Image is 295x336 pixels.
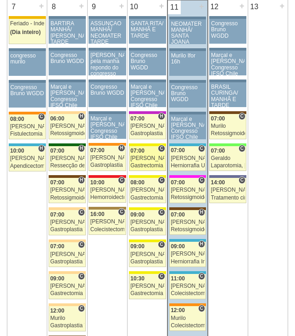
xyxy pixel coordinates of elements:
[171,259,204,265] div: Herniorrafia Ing. Unilateral VL
[169,17,206,19] div: Key: Aviso
[9,51,46,76] a: congresso murilo
[209,111,246,114] div: Key: Santa Joana
[50,52,84,64] div: Congresso Bruno WGDD
[90,194,124,200] div: Hemorroidectomia
[211,187,245,193] div: [PERSON_NAME]
[129,19,166,44] a: SANTA RITA/ MANHÃ E TARDE
[89,143,126,146] div: Key: São Luiz - SCS
[89,111,126,114] div: Key: Aviso
[90,21,124,45] div: ASSUNÇÃO MANHÃ/ NEOMATER TARDE
[50,243,64,250] span: 07:00
[131,52,164,71] div: Congresso Bruno WGDD
[50,315,84,321] div: Murilo
[78,113,85,120] span: Hospital
[129,274,166,299] a: C 10:30 [PERSON_NAME] Gastrectomia Vertical
[129,146,166,171] a: C 07:00 [PERSON_NAME] Gastrectomia Vertical
[118,177,125,184] span: Consultório
[50,251,84,257] div: [PERSON_NAME]
[130,227,164,233] div: Gastroplastia VL
[169,143,206,146] div: Key: Neomater
[169,80,206,83] div: Key: Aviso
[130,195,164,201] div: Gastrectomia Vertical
[50,155,84,161] div: [PERSON_NAME]
[50,148,64,154] span: 07:00
[50,131,84,137] div: Retossigmoidectomia Abdominal VL
[9,80,46,83] div: Key: Aviso
[89,175,126,178] div: Key: Assunção
[89,207,126,210] div: Key: Oswaldo Cruz Paulista
[209,114,246,139] a: C 07:00 Murilo Retossigmoidectomia Abdominal VL
[90,162,124,168] div: Gastroplastia VL
[169,210,206,235] a: H 07:00 [PERSON_NAME] Retossigmoidectomia Robótica
[50,123,84,129] div: [PERSON_NAME]
[49,207,86,210] div: Key: Bartira
[49,271,86,274] div: Key: Bartira
[50,283,84,289] div: [PERSON_NAME]
[49,80,86,82] div: Key: Aviso
[171,163,204,169] div: Herniorrafia Umbilical
[129,207,166,210] div: Key: Santa Rita
[90,187,124,193] div: [PERSON_NAME]
[9,83,46,108] a: Congresso Bruno WGDD
[10,155,44,161] div: [PERSON_NAME]
[38,145,45,152] span: Hospital
[89,114,126,139] a: Marçal e [PERSON_NAME] Congresso IFSO Chile
[50,21,84,45] div: BARTIRA MANHÃ/ [PERSON_NAME] TARDE
[171,187,204,193] div: [PERSON_NAME]
[198,177,205,184] span: Consultório
[209,51,246,75] a: Marçal e [PERSON_NAME] Congresso IFSO Chile
[171,283,204,289] div: [PERSON_NAME]
[49,16,86,19] div: Key: Aviso
[169,112,206,114] div: Key: Aviso
[198,305,205,312] span: Consultório
[209,82,246,107] a: BRASIL CURINGA/ MANHÃ E TARDE
[169,306,206,331] a: C 12:00 Murilo Colecistectomia com Colangiografia VL
[198,0,206,12] div: +
[118,208,125,216] span: Consultório
[49,210,86,235] a: C 07:00 [PERSON_NAME] Gastroplastia VL
[129,114,166,139] a: H 07:00 [PERSON_NAME] Gastroplastia VL
[171,116,205,141] div: Marçal e [PERSON_NAME] Congresso IFSO Chile
[50,227,84,233] div: Gastroplastia VL
[129,80,166,82] div: Key: Aviso
[209,143,246,146] div: Key: Brasil
[90,227,124,233] div: Colecistectomia com Colangiografia VL
[89,178,126,203] a: C 10:00 [PERSON_NAME] Hemorroidectomia
[171,21,205,51] div: NEOMATER MANHÃ/ SANTA JOANA TARDE
[171,147,185,154] span: 07:00
[171,211,185,218] span: 07:00
[171,179,185,186] span: 07:00
[169,239,206,242] div: Key: Neomater
[130,115,145,122] span: 07:00
[130,211,145,218] span: 09:00
[90,84,124,96] div: Congresso Bruno WGDD
[50,323,84,329] div: Gastroplastia VL
[10,124,44,130] div: [PERSON_NAME]
[90,147,105,154] span: 07:00
[171,323,204,329] div: Colecistectomia com Colangiografia VL
[171,194,204,200] div: Retossigmoidectomia Robótica
[50,115,64,122] span: 06:00
[209,146,246,171] a: C 07:00 Geraldo Laparotomia, [GEOGRAPHIC_DATA], Drenagem, Bridas VL
[211,155,245,161] div: Geraldo
[50,211,64,218] span: 07:00
[78,241,85,248] span: Consultório
[209,19,246,44] a: Congresso Bruno WGDD
[169,51,206,76] a: Murilo Ifor 16h
[89,48,126,51] div: Key: Aviso
[129,239,166,242] div: Key: Santa Rita
[10,131,44,137] div: Fistulectomia
[158,177,165,184] span: Consultório
[209,80,246,82] div: Key: Aviso
[171,227,204,233] div: Retossigmoidectomia Robótica
[9,146,46,171] a: H 10:00 [PERSON_NAME] Apendicectomia VL
[169,175,206,178] div: Key: Pro Matre
[129,16,166,19] div: Key: Aviso
[50,219,84,225] div: [PERSON_NAME]
[129,178,166,203] a: C 08:00 [PERSON_NAME] Gastrectomia Vertical
[211,21,245,39] div: Congresso Bruno WGDD
[9,114,46,140] a: C 08:00 [PERSON_NAME] Fistulectomia
[211,195,245,201] div: Tratamento cirúrgico da Diástase do reto abdomem
[49,306,86,331] a: C 12:00 Murilo Gastroplastia VL
[211,148,225,154] span: 07:00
